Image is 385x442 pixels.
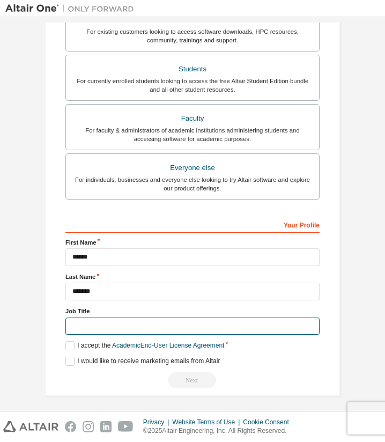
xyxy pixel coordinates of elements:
label: I would like to receive marketing emails from Altair [65,357,220,366]
div: Please wait while checking email ... [65,372,320,388]
label: I accept the [65,341,224,350]
p: © 2025 Altair Engineering, Inc. All Rights Reserved. [143,426,295,436]
div: Privacy [143,418,172,426]
div: For individuals, businesses and everyone else looking to try Altair software and explore our prod... [72,175,313,193]
div: For existing customers looking to access software downloads, HPC resources, community, trainings ... [72,27,313,45]
label: First Name [65,238,320,247]
a: Academic End-User License Agreement [112,342,224,349]
div: Website Terms of Use [172,418,243,426]
img: linkedin.svg [100,421,112,432]
img: Altair One [5,3,139,14]
div: For faculty & administrators of academic institutions administering students and accessing softwa... [72,126,313,143]
div: Students [72,62,313,77]
div: Everyone else [72,160,313,175]
img: instagram.svg [83,421,94,432]
div: Cookie Consent [243,418,295,426]
img: altair_logo.svg [3,421,58,432]
label: Last Name [65,272,320,281]
div: Faculty [72,111,313,126]
div: Your Profile [65,216,320,233]
img: youtube.svg [118,421,134,432]
div: For currently enrolled students looking to access the free Altair Student Edition bundle and all ... [72,77,313,94]
label: Job Title [65,307,320,315]
img: facebook.svg [65,421,76,432]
